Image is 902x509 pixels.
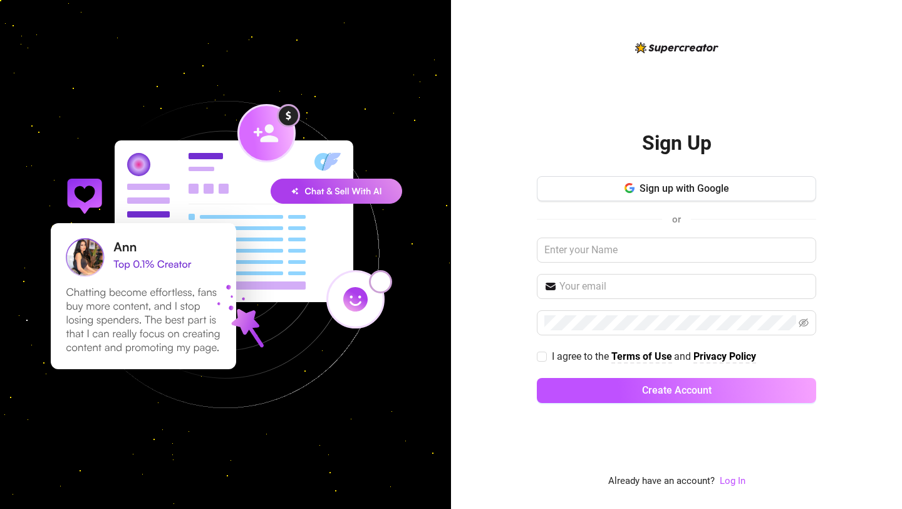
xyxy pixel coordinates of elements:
span: I agree to the [552,350,611,362]
a: Log In [720,475,745,486]
strong: Terms of Use [611,350,672,362]
a: Log In [720,474,745,489]
span: Create Account [642,384,712,396]
img: signup-background-D0MIrEPF.svg [9,38,442,471]
a: Privacy Policy [693,350,756,364]
button: Create Account [537,378,816,403]
button: Sign up with Google [537,176,816,201]
h2: Sign Up [642,130,712,156]
input: Your email [559,279,809,294]
span: Sign up with Google [640,182,729,194]
span: Already have an account? [608,474,715,489]
span: and [674,350,693,362]
span: eye-invisible [799,318,809,328]
a: Terms of Use [611,350,672,364]
input: Enter your Name [537,238,816,263]
strong: Privacy Policy [693,350,756,362]
img: logo-BBDzfeDw.svg [635,42,718,53]
span: or [672,214,681,225]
